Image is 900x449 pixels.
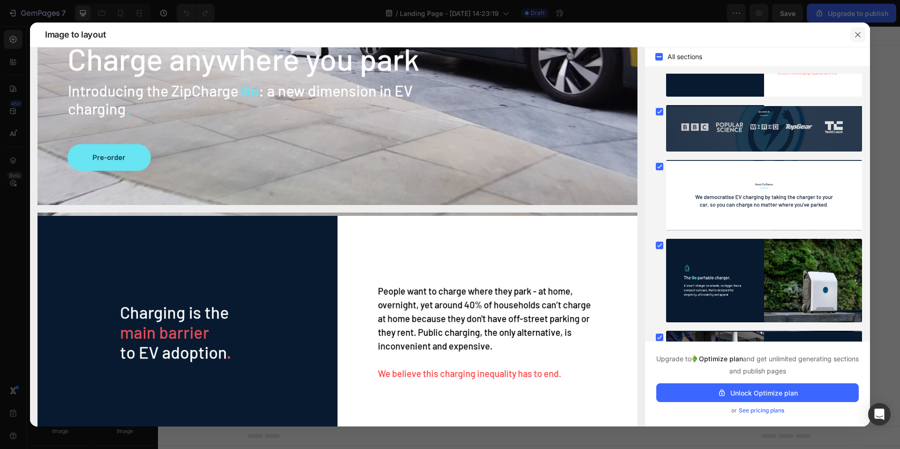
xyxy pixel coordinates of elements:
[656,353,859,376] div: Upgrade to and get unlimited generating sections and publish pages
[656,406,859,415] div: or
[308,285,434,293] div: Start with Generating from URL or image
[656,383,859,402] button: Unlock Optimize plan
[315,214,428,225] div: Start with Sections from sidebar
[667,51,702,62] span: All sections
[373,233,439,251] button: Add elements
[868,403,891,426] div: Open Intercom Messenger
[717,388,798,398] div: Unlock Optimize plan
[45,29,105,40] span: Image to layout
[303,233,367,251] button: Add sections
[699,355,743,363] span: Optimize plan
[739,406,784,415] span: See pricing plans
